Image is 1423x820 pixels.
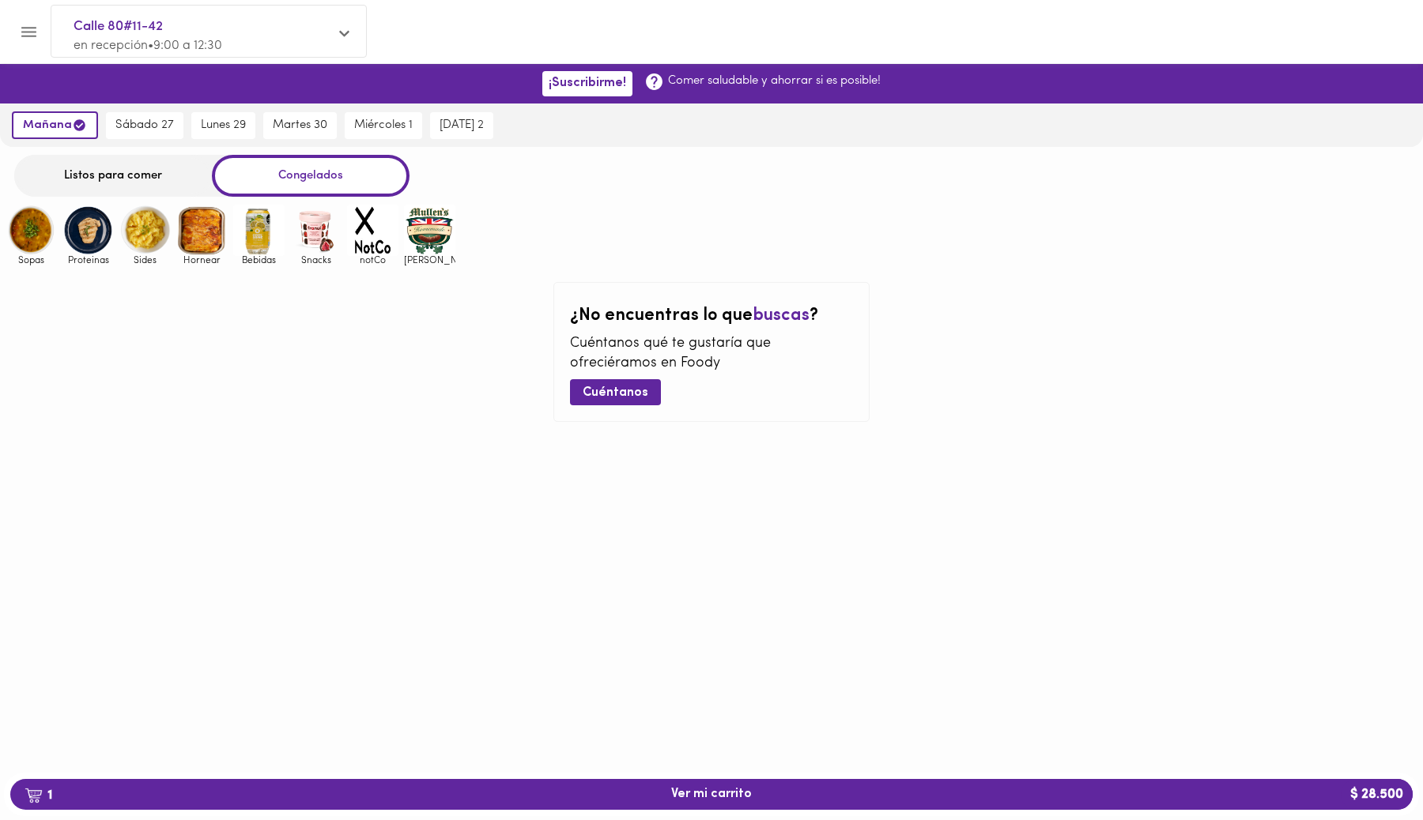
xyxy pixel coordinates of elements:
span: en recepción • 9:00 a 12:30 [74,39,222,52]
span: Proteinas [62,254,114,265]
b: 1 [15,784,62,805]
img: Proteinas [62,205,114,256]
span: buscas [753,307,810,325]
button: Menu [9,13,48,51]
button: [DATE] 2 [430,112,493,139]
button: lunes 29 [191,112,255,139]
img: cart.png [25,788,43,803]
span: Ver mi carrito [671,787,752,802]
span: Hornear [176,254,228,265]
button: martes 30 [263,112,337,139]
h2: ¿No encuentras lo que ? [570,307,853,325]
span: Snacks [290,254,342,265]
img: Sopas [6,205,57,256]
img: notCo [347,205,398,256]
img: mullens [404,205,455,256]
span: martes 30 [273,118,327,133]
span: lunes 29 [201,118,246,133]
span: Calle 80#11-42 [74,17,328,37]
span: Sopas [6,254,57,265]
img: Sides [119,205,171,256]
iframe: Messagebird Livechat Widget [1331,728,1407,804]
span: mañana [23,118,87,133]
span: [PERSON_NAME] [404,254,455,265]
button: miércoles 1 [345,112,422,139]
div: Listos para comer [14,155,212,197]
img: Hornear [176,205,228,256]
p: Comer saludable y ahorrar si es posible! [668,73,881,89]
img: Bebidas [233,205,285,256]
span: ¡Suscribirme! [549,76,626,91]
button: Cuéntanos [570,379,661,405]
button: ¡Suscribirme! [542,71,632,96]
button: 1Ver mi carrito$ 28.500 [10,779,1413,810]
span: miércoles 1 [354,118,413,133]
button: sábado 27 [106,112,183,139]
span: Sides [119,254,171,265]
button: mañana [12,111,98,139]
img: Snacks [290,205,342,256]
span: [DATE] 2 [440,118,484,133]
span: notCo [347,254,398,265]
div: Congelados [212,155,410,197]
p: Cuéntanos qué te gustaría que ofreciéramos en Foody [570,334,853,374]
span: sábado 27 [115,118,174,133]
span: Cuéntanos [583,386,648,401]
span: Bebidas [233,254,285,265]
